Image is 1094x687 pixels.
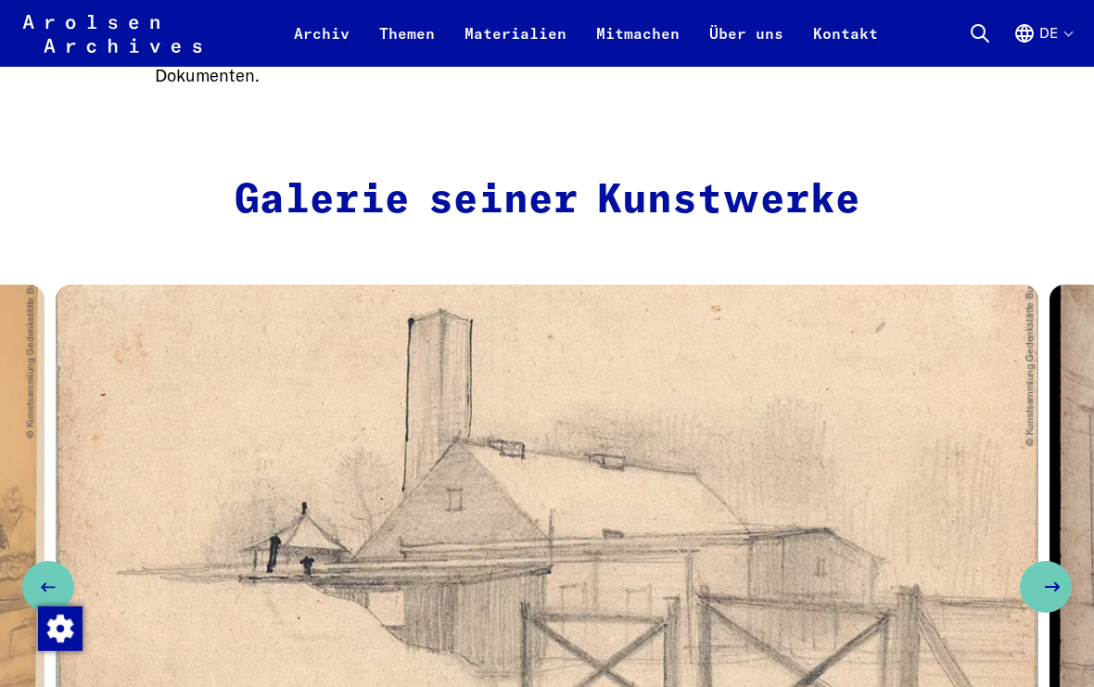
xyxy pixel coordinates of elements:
a: Mitmachen [581,22,694,67]
button: Previous slide [22,561,74,613]
a: Archiv [279,22,364,67]
a: Materialien [450,22,581,67]
a: Kontakt [798,22,893,67]
h2: Galerie seiner Kunstwerke [155,177,939,225]
nav: Primär [279,11,893,56]
button: Deutsch, Sprachauswahl [1013,22,1072,67]
img: Zustimmung ändern [38,606,83,651]
button: Next slide [1020,561,1072,613]
a: Themen [364,22,450,67]
a: Über uns [694,22,798,67]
